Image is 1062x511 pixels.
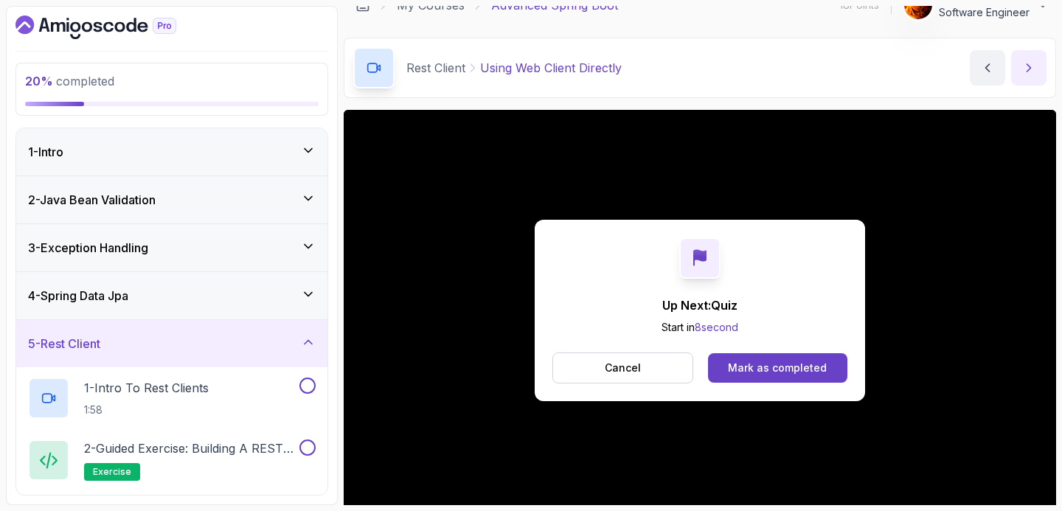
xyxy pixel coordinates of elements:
button: 1-Intro [16,128,327,175]
span: completed [25,74,114,88]
p: Software Engineer [939,5,1030,20]
h3: 2 - Java Bean Validation [28,191,156,209]
button: 3-Exception Handling [16,224,327,271]
h3: 5 - Rest Client [28,335,100,352]
p: 2 - Guided Exercise: Building a REST Client [84,439,296,457]
span: 8 second [695,321,738,333]
button: 2-Guided Exercise: Building a REST Clientexercise [28,439,316,481]
button: Mark as completed [708,353,847,383]
h3: 3 - Exception Handling [28,239,148,257]
button: 4-Spring Data Jpa [16,272,327,319]
a: Dashboard [15,15,210,39]
button: 5-Rest Client [16,320,327,367]
h3: 1 - Intro [28,143,63,161]
p: Cancel [605,361,641,375]
h3: 4 - Spring Data Jpa [28,287,128,305]
iframe: 8 - Using Web Client Directly [344,110,1056,510]
p: Rest Client [406,59,465,77]
p: 1 - Intro To Rest Clients [84,379,209,397]
span: exercise [93,466,131,478]
button: 2-Java Bean Validation [16,176,327,223]
button: Cancel [552,352,693,383]
p: Up Next: Quiz [662,296,738,314]
button: previous content [970,50,1005,86]
button: next content [1011,50,1047,86]
p: Start in [662,320,738,335]
p: 1:58 [84,403,209,417]
span: 20 % [25,74,53,88]
div: Mark as completed [728,361,827,375]
p: Using Web Client Directly [480,59,622,77]
button: 1-Intro To Rest Clients1:58 [28,378,316,419]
